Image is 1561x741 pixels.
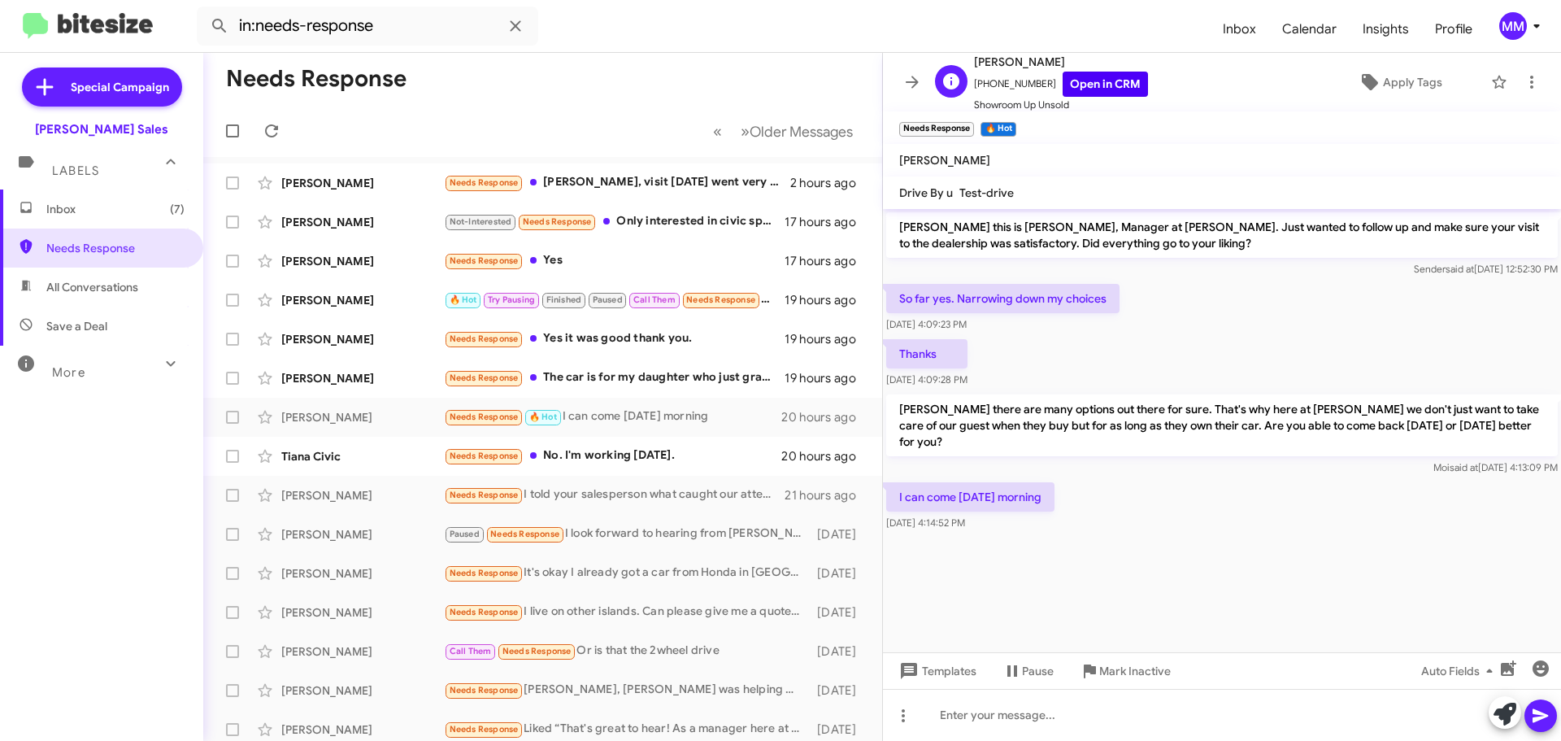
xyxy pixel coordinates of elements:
span: More [52,365,85,380]
button: Apply Tags [1316,68,1483,97]
span: Mark Inactive [1099,656,1171,686]
div: Liked “That's great to hear! As a manager here at [PERSON_NAME] I just wanted to make sure that i... [444,720,809,739]
span: 🔥 Hot [450,294,477,305]
div: I live on other islands. Can please give me a quote for Honda civic lx [444,603,809,621]
div: [DATE] [809,721,869,738]
div: I look forward to hearing from [PERSON_NAME] [444,525,809,543]
div: 20 hours ago [781,448,869,464]
span: Not-Interested [450,216,512,227]
h1: Needs Response [226,66,407,92]
div: No. I'm working [DATE]. [444,447,781,465]
div: MM [1499,12,1527,40]
span: Needs Response [450,568,519,578]
div: It's okay I already got a car from Honda in [GEOGRAPHIC_DATA] crv [444,564,809,582]
span: Needs Response [450,607,519,617]
span: Profile [1422,6,1485,53]
button: Templates [883,656,989,686]
button: Next [731,115,863,148]
span: Moi [DATE] 4:13:09 PM [1433,461,1558,473]
div: [PERSON_NAME] [281,643,444,660]
div: [PERSON_NAME] [281,175,444,191]
span: Labels [52,163,99,178]
div: [PERSON_NAME] [281,253,444,269]
span: (7) [170,201,185,217]
button: Pause [989,656,1067,686]
span: Auto Fields [1421,656,1499,686]
span: Needs Response [450,412,519,422]
span: Finished [546,294,582,305]
div: [PERSON_NAME], [PERSON_NAME] was helping me with the car. Last I checked he was seeing when the C... [444,681,809,700]
a: Insights [1350,6,1422,53]
span: Needs Response [502,646,572,656]
div: I told your salesperson what caught our attention [444,486,785,504]
small: Needs Response [899,122,974,137]
span: Apply Tags [1383,68,1442,97]
span: Test-drive [959,185,1014,200]
span: Needs Response [686,294,755,305]
div: [DATE] [809,682,869,699]
span: [DATE] 4:09:28 PM [886,373,967,386]
span: said at [1446,263,1474,275]
span: Paused [450,529,480,539]
span: Needs Response [450,490,519,500]
div: 19 hours ago [785,370,869,386]
span: Call Them [633,294,676,305]
div: Tiana Civic [281,448,444,464]
div: [PERSON_NAME] [281,565,444,582]
span: Needs Response [450,255,519,266]
a: Open in CRM [1063,72,1148,97]
div: Ok thanks, he's na available right now. We'll call when he can [444,290,785,309]
span: [PHONE_NUMBER] [974,72,1148,97]
div: [DATE] [809,604,869,621]
input: Search [197,7,538,46]
div: Yes it was good thank you. [444,329,785,348]
div: 20 hours ago [781,409,869,425]
span: Templates [896,656,976,686]
button: MM [1485,12,1543,40]
div: 2 hours ago [790,175,869,191]
span: Needs Response [450,685,519,695]
span: Paused [593,294,623,305]
span: Drive By u [899,185,953,200]
p: Thanks [886,339,967,368]
span: Needs Response [490,529,559,539]
div: Yes [444,251,785,270]
span: [DATE] 4:09:23 PM [886,318,967,330]
span: [PERSON_NAME] [899,153,990,168]
div: 17 hours ago [785,253,869,269]
span: Needs Response [450,333,519,344]
div: [PERSON_NAME], visit [DATE] went very well. We were pressed on time so we could only stay a short... [444,173,790,192]
div: [PERSON_NAME] [281,331,444,347]
div: [PERSON_NAME] [281,292,444,308]
p: [PERSON_NAME] there are many options out there for sure. That's why here at [PERSON_NAME] we don'... [886,394,1558,456]
div: [PERSON_NAME] [281,409,444,425]
span: Sender [DATE] 12:52:30 PM [1414,263,1558,275]
span: [PERSON_NAME] [974,52,1148,72]
button: Auto Fields [1408,656,1512,686]
nav: Page navigation example [704,115,863,148]
span: Special Campaign [71,79,169,95]
span: Needs Response [450,373,519,383]
p: I can come [DATE] morning [886,482,1054,512]
span: Inbox [46,201,185,217]
span: said at [1450,461,1478,473]
button: Previous [703,115,732,148]
span: 🔥 Hot [529,412,557,422]
div: 17 hours ago [785,214,869,230]
small: 🔥 Hot [981,122,1015,137]
div: [DATE] [809,643,869,660]
div: [PERSON_NAME] [281,721,444,738]
div: [DATE] [809,565,869,582]
div: [PERSON_NAME] [281,526,444,543]
div: 21 hours ago [785,487,869,503]
span: Pause [1022,656,1054,686]
div: [PERSON_NAME] [281,604,444,621]
span: Save a Deal [46,318,107,334]
span: All Conversations [46,279,138,295]
span: Needs Response [450,724,519,734]
div: [PERSON_NAME] [281,487,444,503]
a: Inbox [1210,6,1269,53]
span: Needs Response [523,216,592,227]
